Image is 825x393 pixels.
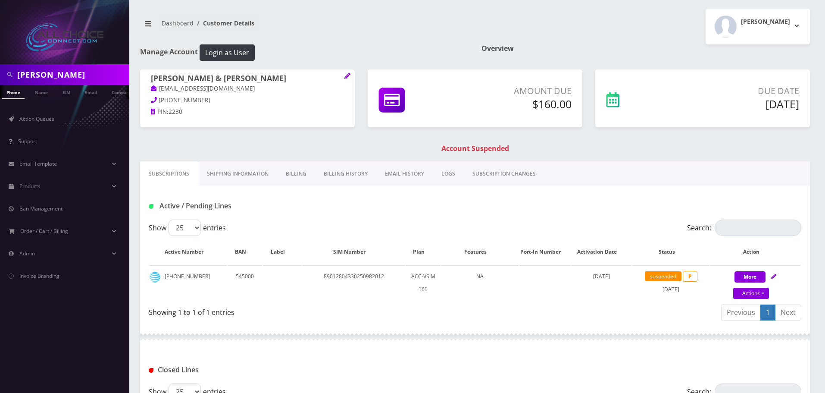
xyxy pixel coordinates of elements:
[19,205,62,212] span: Ban Management
[169,108,182,116] span: 2230
[645,271,681,281] span: suspended
[2,85,25,99] a: Phone
[741,18,790,25] h2: [PERSON_NAME]
[149,204,153,209] img: Active / Pending Lines
[151,74,344,84] h1: [PERSON_NAME] & [PERSON_NAME]
[200,44,255,61] button: Login as User
[687,220,801,236] label: Search:
[149,304,469,318] div: Showing 1 to 1 of 1 entries
[162,19,194,27] a: Dashboard
[760,305,775,321] a: 1
[140,44,469,61] h1: Manage Account
[376,161,433,186] a: EMAIL HISTORY
[277,161,315,186] a: Billing
[151,108,169,116] a: PIN:
[58,85,75,98] a: SIM
[149,220,226,236] label: Show entries
[19,182,41,190] span: Products
[26,23,103,51] img: All Choice Connect
[150,239,227,264] th: Active Number: activate to sort column ascending
[18,138,37,145] span: Support
[20,227,68,235] span: Order / Cart / Billing
[441,265,519,300] td: NA
[159,96,210,104] span: [PHONE_NUMBER]
[198,161,277,186] a: Shipping Information
[632,239,709,264] th: Status: activate to sort column ascending
[140,14,469,39] nav: breadcrumb
[150,272,160,283] img: at&t.png
[406,239,441,264] th: Plan: activate to sort column ascending
[31,85,52,98] a: Name
[228,239,262,264] th: BAN: activate to sort column ascending
[706,9,810,44] button: [PERSON_NAME]
[150,265,227,300] td: [PHONE_NUMBER]
[464,161,544,186] a: SUBSCRIPTION CHANGES
[593,273,610,280] span: [DATE]
[406,265,441,300] td: ACC-VSIM 160
[433,161,464,186] a: LOGS
[715,220,801,236] input: Search:
[169,220,201,236] select: Showentries
[194,19,254,28] li: Customer Details
[721,305,761,321] a: Previous
[149,368,153,373] img: Closed Lines
[303,265,405,300] td: 89012804330250982012
[675,85,799,97] p: Due Date
[481,44,810,53] h1: Overview
[19,160,57,167] span: Email Template
[142,145,808,153] h1: Account Suspended
[19,115,54,123] span: Action Queues
[19,272,59,280] span: Invoice Branding
[464,85,572,97] p: Amount Due
[149,366,358,374] h1: Closed Lines
[19,250,35,257] span: Admin
[228,265,262,300] td: 545000
[464,97,572,110] h5: $160.00
[683,271,697,282] span: P
[734,271,766,283] button: More
[81,85,101,98] a: Email
[149,202,358,210] h1: Active / Pending Lines
[198,47,255,57] a: Login as User
[303,239,405,264] th: SIM Number: activate to sort column ascending
[572,239,631,264] th: Activation Date: activate to sort column ascending
[632,265,709,300] td: [DATE]
[151,85,255,93] a: [EMAIL_ADDRESS][DOMAIN_NAME]
[675,97,799,110] h5: [DATE]
[315,161,376,186] a: Billing History
[107,85,136,98] a: Company
[733,288,769,299] a: Actions
[710,239,800,264] th: Action: activate to sort column ascending
[140,161,198,186] a: Subscriptions
[17,66,127,83] input: Search in Company
[441,239,519,264] th: Features: activate to sort column ascending
[519,239,571,264] th: Port-In Number: activate to sort column ascending
[263,239,302,264] th: Label: activate to sort column ascending
[775,305,801,321] a: Next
